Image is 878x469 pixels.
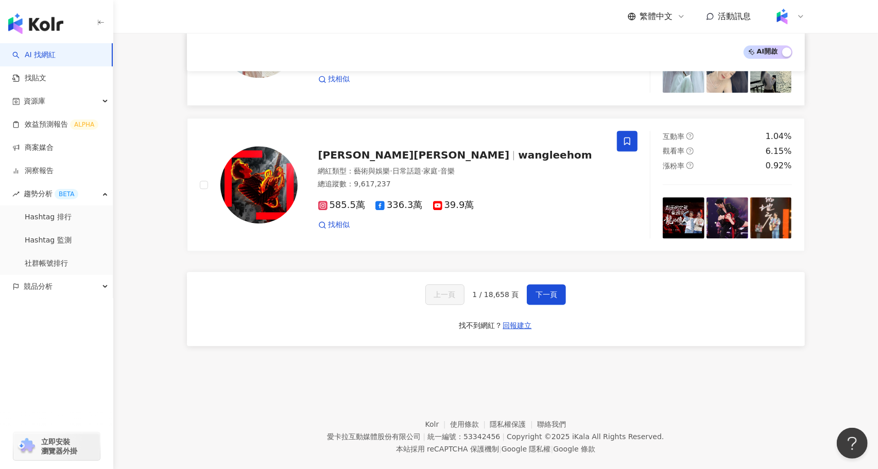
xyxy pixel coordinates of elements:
span: | [502,432,505,441]
a: Hashtag 排行 [25,212,72,222]
span: 趨勢分析 [24,182,78,205]
div: 網紅類型 ： [318,166,605,177]
a: chrome extension立即安裝 瀏覽器外掛 [13,432,100,460]
a: 找相似 [318,220,350,230]
span: 漲粉率 [663,162,684,170]
span: · [421,167,423,175]
img: logo [8,13,63,34]
span: 活動訊息 [718,11,751,21]
a: Kolr [425,420,450,428]
span: 回報建立 [503,321,532,329]
div: 愛卡拉互動媒體股份有限公司 [327,432,421,441]
span: 競品分析 [24,275,53,298]
span: 音樂 [440,167,455,175]
span: 本站採用 reCAPTCHA 保護機制 [396,443,595,455]
a: 效益預測報告ALPHA [12,119,98,130]
a: Google 條款 [553,445,595,453]
span: 家庭 [423,167,438,175]
span: wangleehom [518,149,592,161]
iframe: Help Scout Beacon - Open [837,428,868,459]
span: question-circle [686,147,694,154]
span: 藝術與娛樂 [354,167,390,175]
span: 立即安裝 瀏覽器外掛 [41,437,77,456]
div: 6.15% [766,146,792,157]
span: 585.5萬 [318,200,366,211]
img: KOL Avatar [220,146,298,223]
span: rise [12,190,20,198]
span: 繁體中文 [640,11,673,22]
span: | [423,432,425,441]
img: post-image [750,51,792,93]
div: Copyright © 2025 All Rights Reserved. [507,432,664,441]
img: Kolr%20app%20icon%20%281%29.png [772,7,792,26]
img: post-image [750,197,792,239]
a: KOL Avatar[PERSON_NAME][PERSON_NAME]wangleehom網紅類型：藝術與娛樂·日常話題·家庭·音樂總追蹤數：9,617,237585.5萬336.3萬39.9... [187,118,805,251]
div: 1.04% [766,131,792,142]
div: 0.92% [766,160,792,171]
span: 資源庫 [24,90,45,113]
span: 下一頁 [536,290,557,299]
button: 回報建立 [503,317,532,334]
a: 隱私權保護 [490,420,538,428]
button: 上一頁 [425,284,464,305]
span: · [390,167,392,175]
a: searchAI 找網紅 [12,50,56,60]
img: post-image [707,51,748,93]
span: 找相似 [329,74,350,84]
span: | [551,445,554,453]
a: 社群帳號排行 [25,258,68,269]
span: question-circle [686,162,694,169]
button: 下一頁 [527,284,566,305]
a: 找貼文 [12,73,46,83]
a: 使用條款 [450,420,490,428]
img: post-image [663,197,704,239]
span: 日常話題 [392,167,421,175]
span: 找相似 [329,220,350,230]
img: post-image [707,197,748,239]
img: post-image [663,51,704,93]
span: 39.9萬 [433,200,474,211]
span: [PERSON_NAME][PERSON_NAME] [318,149,510,161]
span: question-circle [686,132,694,140]
a: 聯絡我們 [537,420,566,428]
div: BETA [55,189,78,199]
span: · [438,167,440,175]
span: 336.3萬 [375,200,423,211]
a: Hashtag 監測 [25,235,72,246]
div: 統一編號：53342456 [427,432,500,441]
span: 觀看率 [663,147,684,155]
a: 找相似 [318,74,350,84]
span: 1 / 18,658 頁 [473,290,519,299]
a: 商案媒合 [12,143,54,153]
span: 互動率 [663,132,684,141]
img: chrome extension [16,438,37,455]
a: 洞察報告 [12,166,54,176]
a: Google 隱私權 [502,445,551,453]
div: 找不到網紅？ [459,321,503,331]
span: | [499,445,502,453]
a: iKala [572,432,590,441]
div: 總追蹤數 ： 9,617,237 [318,179,605,189]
